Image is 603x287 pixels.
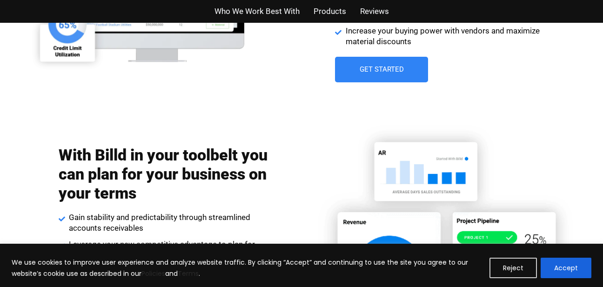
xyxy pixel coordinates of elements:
a: Reviews [360,5,389,18]
span: Gain stability and predictability through streamlined accounts receivables [67,212,268,234]
span: Get Started [360,66,404,73]
button: Reject [489,258,537,278]
span: Increase your buying power with vendors and maximize material discounts [343,26,545,48]
a: Terms [178,269,199,278]
button: Accept [541,258,591,278]
a: Get Started [335,57,428,82]
a: Products [314,5,346,18]
h2: With Billd in your toolbelt you can plan for your business on your terms [59,146,268,202]
a: Who We Work Best With [214,5,300,18]
span: Leverage your new competitive advantage to plan for the growth you want [67,239,268,261]
p: We use cookies to improve user experience and analyze website traffic. By clicking “Accept” and c... [12,257,482,279]
a: Policies [141,269,165,278]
